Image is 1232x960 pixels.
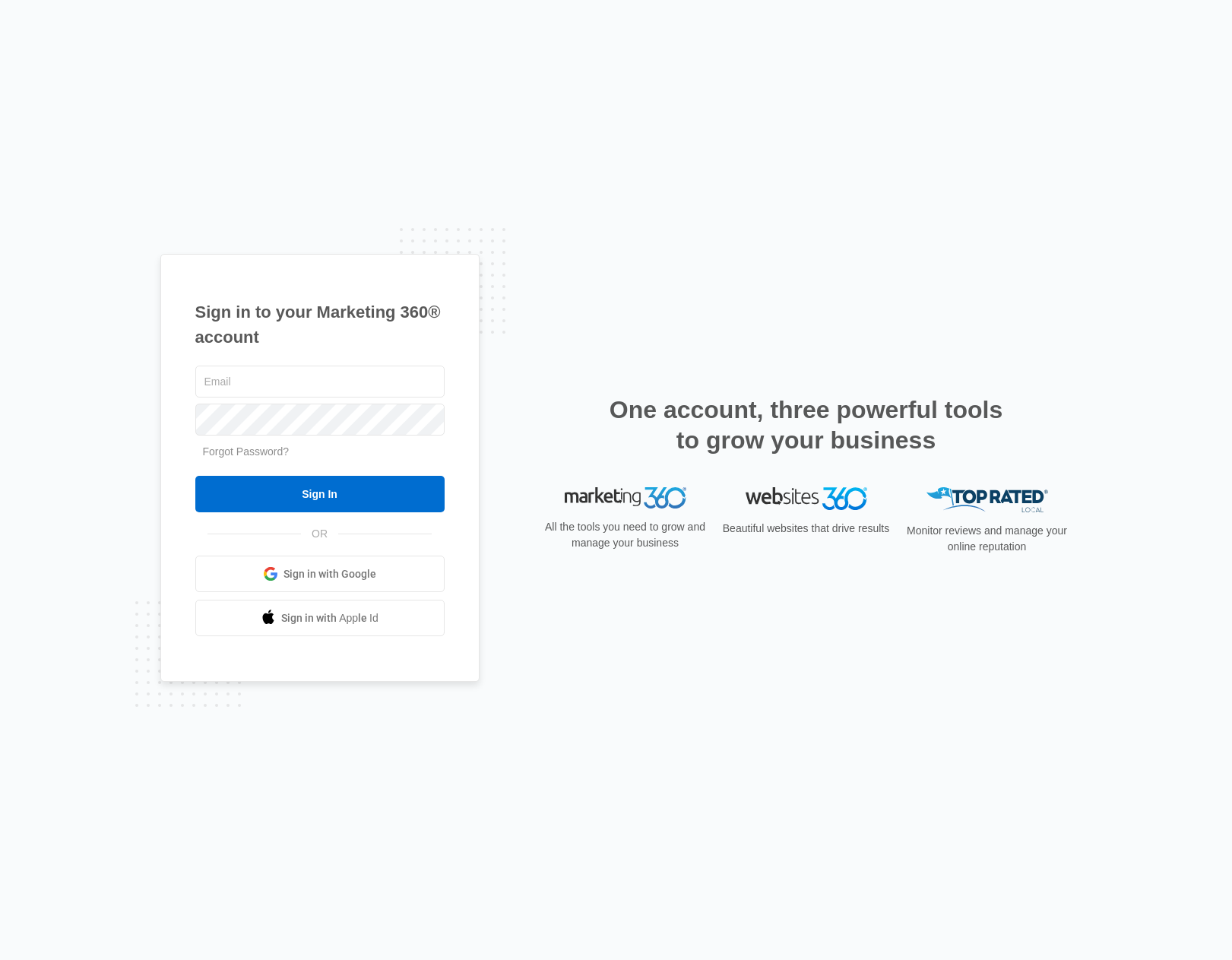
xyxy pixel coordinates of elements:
[926,487,1048,512] img: Top Rated Local
[540,519,711,551] p: All the tools you need to grow and manage your business
[721,521,892,537] p: Beautiful websites that drive results
[283,566,376,582] span: Sign in with Google
[902,523,1072,555] p: Monitor reviews and manage your online reputation
[203,445,290,458] a: Forgot Password?
[195,556,445,592] a: Sign in with Google
[281,610,378,626] span: Sign in with Apple Id
[605,394,1008,455] h2: One account, three powerful tools to grow your business
[195,366,445,398] input: Email
[195,600,445,636] a: Sign in with Apple Id
[746,487,867,509] img: Websites 360
[301,526,338,542] span: OR
[195,476,445,512] input: Sign In
[195,299,445,350] h1: Sign in to your Marketing 360® account
[565,487,686,509] img: Marketing 360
